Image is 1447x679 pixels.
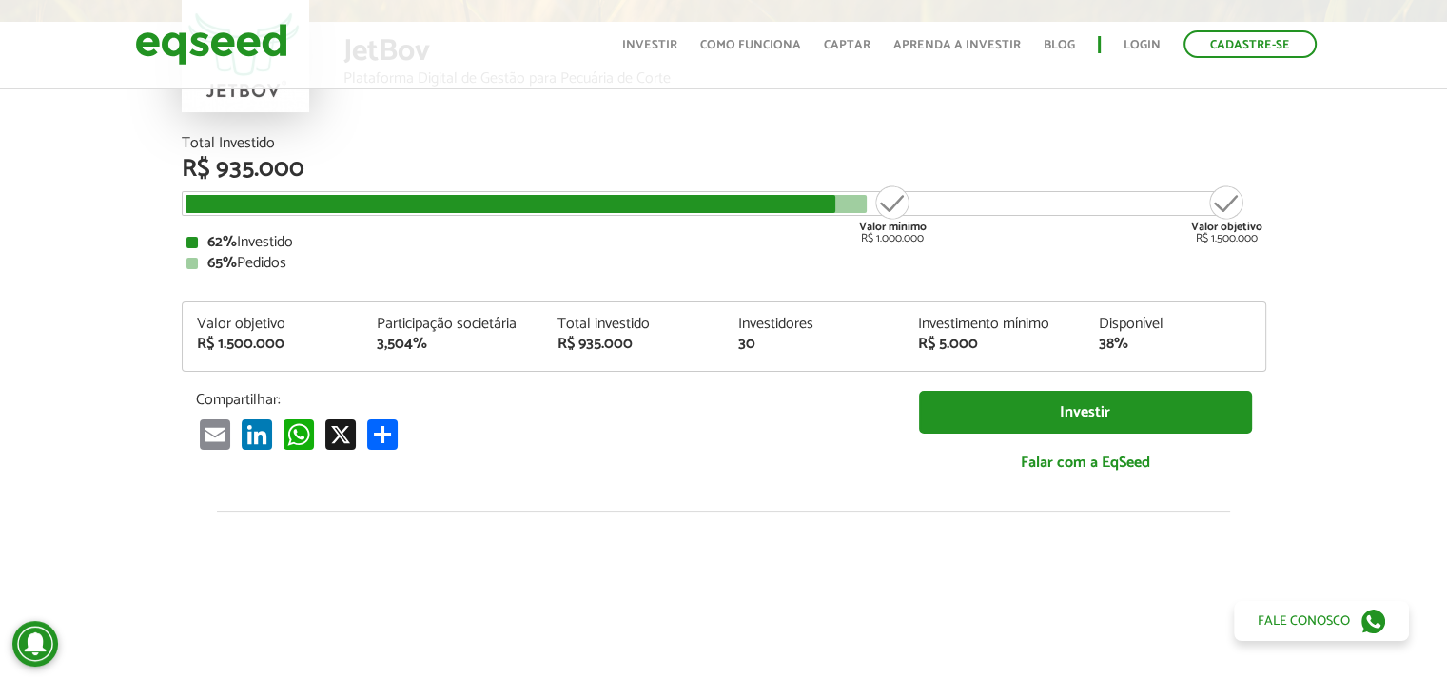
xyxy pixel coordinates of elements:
[700,39,801,51] a: Como funciona
[322,418,360,450] a: X
[1044,39,1075,51] a: Blog
[737,337,890,352] div: 30
[182,157,1266,182] div: R$ 935.000
[363,418,401,450] a: Compartilhar
[1191,184,1262,244] div: R$ 1.500.000
[377,337,529,352] div: 3,504%
[186,256,1261,271] div: Pedidos
[1124,39,1161,51] a: Login
[824,39,870,51] a: Captar
[919,443,1252,482] a: Falar com a EqSeed
[557,337,710,352] div: R$ 935.000
[859,218,927,236] strong: Valor mínimo
[280,418,318,450] a: WhatsApp
[196,391,890,409] p: Compartilhar:
[1183,30,1317,58] a: Cadastre-se
[186,235,1261,250] div: Investido
[197,317,349,332] div: Valor objetivo
[135,19,287,69] img: EqSeed
[197,337,349,352] div: R$ 1.500.000
[919,391,1252,434] a: Investir
[1191,218,1262,236] strong: Valor objetivo
[918,337,1070,352] div: R$ 5.000
[893,39,1021,51] a: Aprenda a investir
[377,317,529,332] div: Participação societária
[737,317,890,332] div: Investidores
[207,250,237,276] strong: 65%
[857,184,929,244] div: R$ 1.000.000
[196,418,234,450] a: Email
[1099,317,1251,332] div: Disponível
[557,317,710,332] div: Total investido
[1099,337,1251,352] div: 38%
[1234,601,1409,641] a: Fale conosco
[182,136,1266,151] div: Total Investido
[238,418,276,450] a: LinkedIn
[918,317,1070,332] div: Investimento mínimo
[207,229,237,255] strong: 62%
[622,39,677,51] a: Investir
